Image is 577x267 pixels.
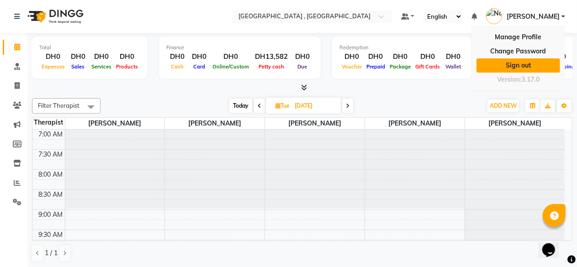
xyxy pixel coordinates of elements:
span: Card [191,63,207,70]
span: Cash [169,63,186,70]
div: DH0 [188,52,210,62]
span: Today [229,99,252,113]
iframe: chat widget [539,230,568,258]
input: 2025-08-26 [292,99,338,113]
img: Nasir Ayub [486,8,502,24]
div: 8:00 AM [37,170,65,179]
div: DH0 [339,52,364,62]
div: DH0 [114,52,140,62]
span: Wallet [443,63,463,70]
span: Prepaid [364,63,387,70]
div: Redemption [339,44,464,52]
div: 9:30 AM [37,230,65,240]
span: [PERSON_NAME] [265,118,365,129]
div: 7:00 AM [37,130,65,139]
div: DH0 [413,52,442,62]
div: Therapist [32,118,65,127]
div: DH0 [39,52,67,62]
div: DH0 [442,52,464,62]
a: Sign out [476,58,560,73]
div: Finance [166,44,313,52]
div: DH13,582 [251,52,291,62]
div: 8:30 AM [37,190,65,199]
span: Tue [273,102,292,109]
span: Sales [69,63,87,70]
span: [PERSON_NAME] [65,118,165,129]
div: DH0 [166,52,188,62]
span: [PERSON_NAME] [165,118,265,129]
span: 1 / 1 [45,248,58,258]
span: ADD NEW [490,102,517,109]
span: Package [387,63,413,70]
div: DH0 [364,52,387,62]
a: Manage Profile [476,30,560,44]
span: Petty cash [256,63,286,70]
span: Gift Cards [413,63,442,70]
span: Due [296,63,310,70]
span: [PERSON_NAME] [465,118,565,129]
span: Expenses [39,63,67,70]
img: logo [23,4,86,29]
span: [PERSON_NAME] [507,12,560,21]
div: DH0 [387,52,413,62]
div: Total [39,44,140,52]
span: Filter Therapist [38,102,79,109]
div: DH0 [291,52,313,62]
div: DH0 [67,52,89,62]
div: 9:00 AM [37,210,65,220]
div: Version:3.17.0 [476,73,560,86]
span: Products [114,63,140,70]
span: [PERSON_NAME] [365,118,465,129]
div: DH0 [210,52,251,62]
span: Services [89,63,114,70]
span: Voucher [339,63,364,70]
div: 7:30 AM [37,150,65,159]
span: Online/Custom [210,63,251,70]
div: DH0 [89,52,114,62]
button: ADD NEW [487,99,519,112]
a: Change Password [476,44,560,58]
